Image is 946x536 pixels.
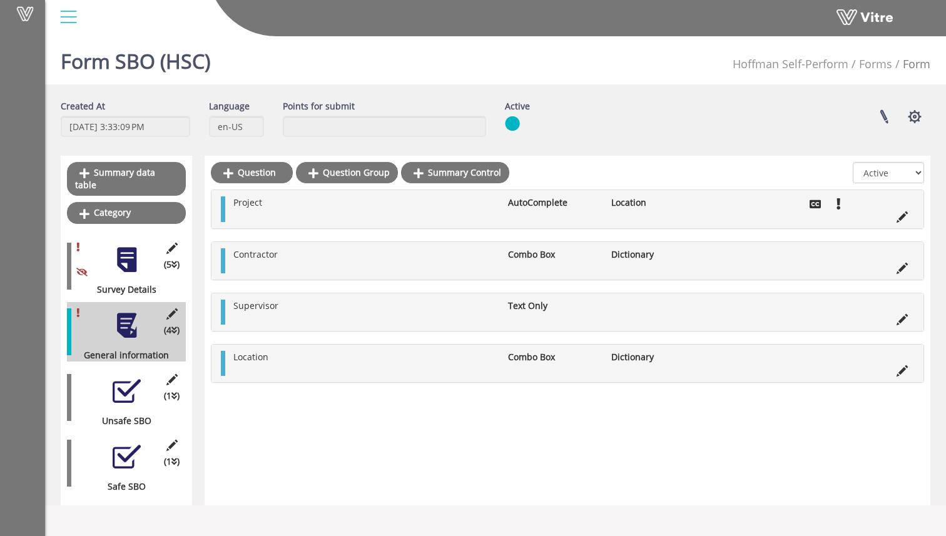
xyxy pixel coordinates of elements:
li: Combo Box [502,351,605,363]
div: General information [67,349,176,362]
li: Form [892,56,930,73]
div: Unsafe SBO [67,415,176,427]
label: Created At [61,100,105,113]
div: Survey Details [67,283,176,296]
li: Dictionary [605,248,708,261]
li: Dictionary [605,351,708,363]
li: Combo Box [502,248,605,261]
a: Category [67,202,186,223]
li: Text Only [502,300,605,312]
span: Contractor [233,248,278,260]
label: Active [505,100,530,113]
a: Question [211,162,293,183]
span: (4 ) [164,324,180,336]
a: Summary Control [401,162,509,183]
label: Points for submit [283,100,355,113]
span: Location [233,351,268,363]
span: (1 ) [164,455,180,468]
span: Project [233,196,262,208]
span: 210 [733,56,848,71]
span: (5 ) [164,258,180,271]
img: yes [505,116,520,131]
li: AutoComplete [502,196,605,209]
span: Supervisor [233,300,278,311]
a: Summary data table [67,162,186,196]
div: Safe SBO [67,480,176,493]
a: Forms [859,56,892,71]
h1: Form SBO (HSC) [61,31,210,84]
span: (1 ) [164,390,180,402]
li: Location [605,196,708,209]
label: Language [209,100,250,113]
a: Question Group [296,162,398,183]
